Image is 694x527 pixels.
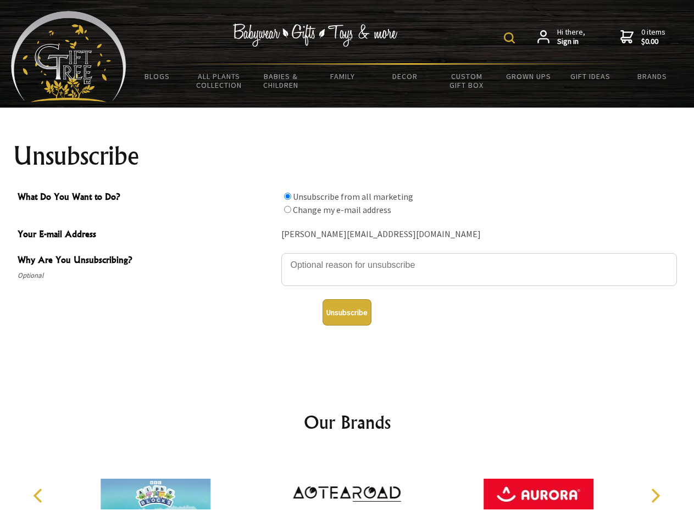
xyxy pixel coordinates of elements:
span: Why Are You Unsubscribing? [18,253,276,269]
h1: Unsubscribe [13,143,681,169]
a: Custom Gift Box [436,65,498,97]
span: Optional [18,269,276,282]
a: BLOGS [126,65,188,88]
img: Babyware - Gifts - Toys and more... [11,11,126,102]
input: What Do You Want to Do? [284,193,291,200]
a: Decor [374,65,436,88]
a: Hi there,Sign in [537,27,585,47]
button: Previous [27,484,52,508]
input: What Do You Want to Do? [284,206,291,213]
button: Unsubscribe [323,299,371,326]
span: Hi there, [557,27,585,47]
span: Your E-mail Address [18,227,276,243]
textarea: Why Are You Unsubscribing? [281,253,677,286]
a: 0 items$0.00 [620,27,665,47]
img: product search [504,32,515,43]
a: Babies & Children [250,65,312,97]
label: Change my e-mail address [293,204,391,215]
strong: $0.00 [641,37,665,47]
a: Gift Ideas [559,65,621,88]
img: Babywear - Gifts - Toys & more [233,24,398,47]
a: Grown Ups [497,65,559,88]
h2: Our Brands [22,409,673,435]
a: Brands [621,65,684,88]
a: Family [312,65,374,88]
a: All Plants Collection [188,65,251,97]
div: [PERSON_NAME][EMAIL_ADDRESS][DOMAIN_NAME] [281,226,677,243]
span: 0 items [641,27,665,47]
button: Next [643,484,667,508]
span: What Do You Want to Do? [18,190,276,206]
strong: Sign in [557,37,585,47]
label: Unsubscribe from all marketing [293,191,413,202]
